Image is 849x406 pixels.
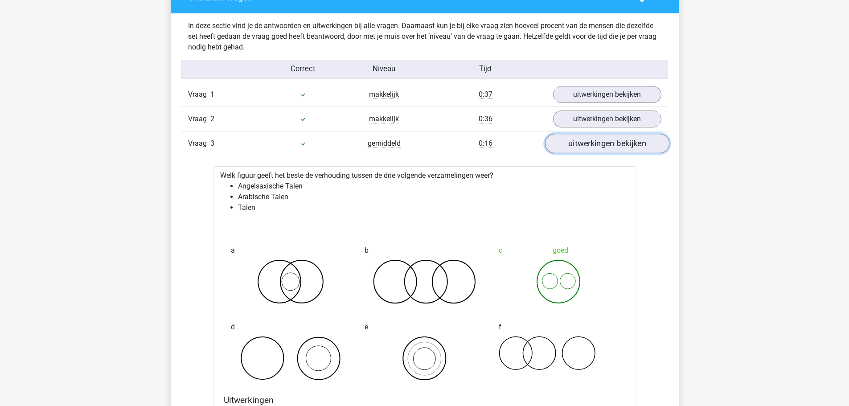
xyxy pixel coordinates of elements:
a: uitwerkingen bekijken [545,134,669,153]
h4: Uitwerkingen [224,395,626,405]
li: Angelsaxische Talen [238,181,629,192]
span: Vraag [188,114,210,124]
span: Vraag [188,138,210,149]
span: 1 [210,90,214,98]
span: b [365,242,369,259]
li: Talen [238,202,629,213]
span: d [231,318,235,336]
span: gemiddeld [368,139,401,148]
span: c [499,242,502,259]
a: uitwerkingen bekijken [553,111,661,127]
div: Niveau [344,64,425,75]
span: a [231,242,235,259]
span: 0:36 [479,115,492,123]
span: f [499,318,501,336]
span: e [365,318,368,336]
div: Correct [262,64,344,75]
li: Arabische Talen [238,192,629,202]
span: 0:37 [479,90,492,99]
span: makkelijk [369,90,399,99]
a: uitwerkingen bekijken [553,86,661,103]
div: In deze sectie vind je de antwoorden en uitwerkingen bij alle vragen. Daarnaast kun je bij elke v... [181,21,668,53]
span: 3 [210,139,214,148]
span: Vraag [188,89,210,100]
div: goed [499,242,619,259]
span: makkelijk [369,115,399,123]
div: Tijd [424,64,546,75]
span: 2 [210,115,214,123]
span: 0:16 [479,139,492,148]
